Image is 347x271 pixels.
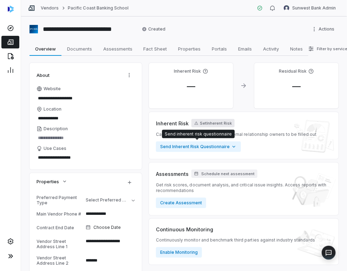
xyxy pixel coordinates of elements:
textarea: Description [37,133,135,143]
span: Properties [175,44,203,53]
span: Emails [235,44,255,53]
a: Pacific Coast Banking School [68,5,129,11]
div: Vendor Street Address Line 2 [37,255,83,266]
span: Website [44,86,61,92]
button: More actions [309,24,339,34]
button: Schedule next assessment [191,170,257,178]
span: Properties [37,178,59,185]
span: Sunwest Bank Admin [292,5,336,11]
button: Choose Date [83,220,138,235]
span: Assessments [156,170,189,178]
span: Get risk scores, document analysis, and critical issue insights. Access reports with recommendations [156,182,332,193]
a: Vendors [41,5,59,11]
span: Assessments [100,44,135,53]
textarea: Use Cases [37,153,135,163]
span: Documents [64,44,95,53]
img: svg%3e [8,6,14,13]
img: Sunwest Bank Admin avatar [284,5,289,11]
h4: Residual Risk [279,68,307,74]
button: Sunwest Bank Admin avatarSunwest Bank Admin [280,3,340,13]
span: — [181,81,201,91]
button: Properties [34,175,70,188]
span: Can be sent to vendor contacts or internal relationship owners to be filled out [156,132,316,137]
div: Contract End Date [37,225,83,230]
button: SetInherent Risk [191,119,235,127]
button: Enable Monitoring [156,247,202,258]
span: Overview [33,44,59,53]
span: Activity [260,44,282,53]
span: Fact Sheet [141,44,170,53]
span: About [37,72,50,78]
button: Actions [124,70,135,80]
div: Vendor Street Address Line 1 [37,239,83,249]
span: Use Cases [44,146,66,151]
input: Website [37,93,123,103]
span: Choose Date [93,225,121,230]
span: Inherent Risk [156,120,189,127]
button: Send Inherent Risk Questionnaire [156,141,241,152]
div: Preferred Payment Type [37,195,83,205]
button: Create Assessment [156,198,206,208]
div: Main Vendor Phone # [37,211,83,217]
span: Continuously monitor and benchmark third parties against industry standards [156,237,315,243]
span: Description [44,126,68,132]
span: Created [142,26,165,32]
span: Schedule next assessment [201,171,255,177]
span: Continuous Monitoring [156,226,213,233]
h4: Inherent Risk [174,68,201,74]
input: Location [37,113,135,123]
span: Portals [209,44,230,53]
span: Notes [287,44,306,53]
span: — [287,81,306,91]
div: Send inherent risk questionnaire [165,131,232,137]
span: Location [44,106,61,112]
